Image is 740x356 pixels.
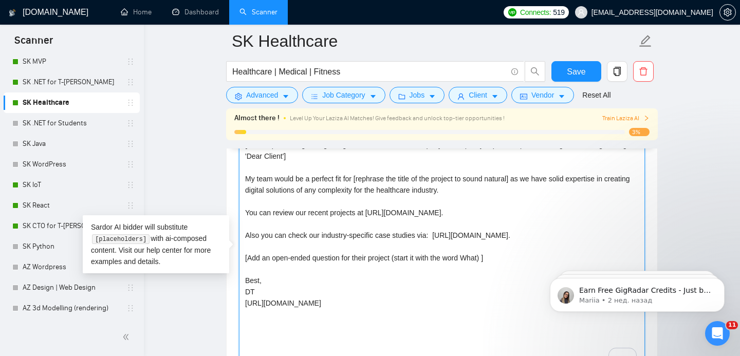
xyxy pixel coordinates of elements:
button: barsJob Categorycaret-down [302,87,385,103]
a: homeHome [121,8,152,16]
a: SK .NET for Students [23,113,120,134]
a: SK MVP [23,51,120,72]
button: settingAdvancedcaret-down [226,87,298,103]
button: copy [607,61,627,82]
button: search [525,61,545,82]
span: holder [126,304,135,312]
span: holder [126,58,135,66]
input: Scanner name... [232,28,637,54]
button: folderJobscaret-down [390,87,445,103]
span: Level Up Your Laziza AI Matches! Give feedback and unlock top-tier opportunities ! [290,115,505,122]
span: holder [126,181,135,189]
a: Reset All [582,89,610,101]
button: userClientcaret-down [449,87,507,103]
span: info-circle [511,68,518,75]
span: caret-down [429,92,436,100]
code: [placeholders] [92,234,149,245]
span: Connects: [520,7,551,18]
span: holder [126,140,135,148]
span: Vendor [531,89,554,101]
span: holder [126,284,135,292]
span: caret-down [369,92,377,100]
button: delete [633,61,654,82]
a: help center [146,246,182,254]
span: idcard [520,92,527,100]
span: bars [311,92,318,100]
a: SK Python [23,236,120,257]
span: holder [126,78,135,86]
span: copy [607,67,627,76]
span: Save [567,65,585,78]
img: logo [9,5,16,21]
span: Job Category [322,89,365,101]
a: SK .NET for T-[PERSON_NAME] [23,72,120,92]
span: 11 [726,321,738,329]
span: setting [235,92,242,100]
input: Search Freelance Jobs... [232,65,507,78]
span: Client [469,89,487,101]
span: holder [126,99,135,107]
span: Scanner [6,33,61,54]
a: SK Java [23,134,120,154]
span: edit [639,34,652,48]
a: AZ Wordpress [23,257,120,277]
span: caret-down [558,92,565,100]
span: 519 [553,7,564,18]
a: AZ Design | Web Design [23,277,120,298]
span: user [578,9,585,16]
a: SK CTO for T-[PERSON_NAME] [23,216,120,236]
span: 3% [629,128,650,136]
a: SK IoT [23,175,120,195]
div: Sardor AI bidder will substitute with ai-composed content. Visit our for more examples and details. [83,215,229,273]
button: Train Laziza AI [602,114,650,123]
button: Save [551,61,601,82]
span: Jobs [410,89,425,101]
button: setting [719,4,736,21]
span: holder [126,119,135,127]
span: double-left [122,332,133,342]
span: caret-down [491,92,498,100]
a: AZ 3d Modelling (rendering) [23,298,120,318]
span: Almost there ! [234,113,280,124]
a: SK React [23,195,120,216]
iframe: Intercom live chat [705,321,730,346]
a: SK Healthcare [23,92,120,113]
span: holder [126,160,135,168]
span: holder [126,201,135,210]
span: caret-down [282,92,289,100]
iframe: Intercom notifications сообщение [534,256,740,328]
a: SK WordPress [23,154,120,175]
a: searchScanner [239,8,277,16]
span: delete [634,67,653,76]
a: setting [719,8,736,16]
button: idcardVendorcaret-down [511,87,574,103]
span: right [643,115,650,121]
img: upwork-logo.png [508,8,516,16]
span: user [457,92,465,100]
span: folder [398,92,405,100]
span: search [525,67,545,76]
a: dashboardDashboard [172,8,219,16]
span: setting [720,8,735,16]
span: Advanced [246,89,278,101]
